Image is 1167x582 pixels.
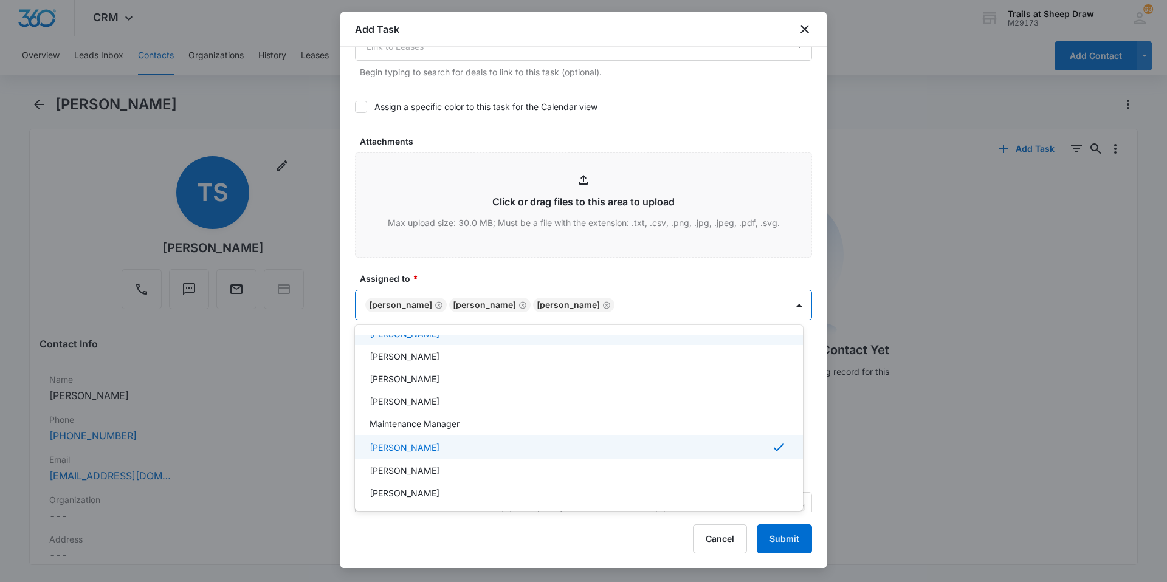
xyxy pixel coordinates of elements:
p: [PERSON_NAME] [370,487,439,499]
p: [PERSON_NAME] [370,372,439,385]
p: Maintenance Manager [370,417,460,430]
p: [PERSON_NAME] [370,464,439,477]
p: [PERSON_NAME] [370,441,439,454]
p: [PERSON_NAME] [370,350,439,363]
p: [PERSON_NAME] [370,395,439,408]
